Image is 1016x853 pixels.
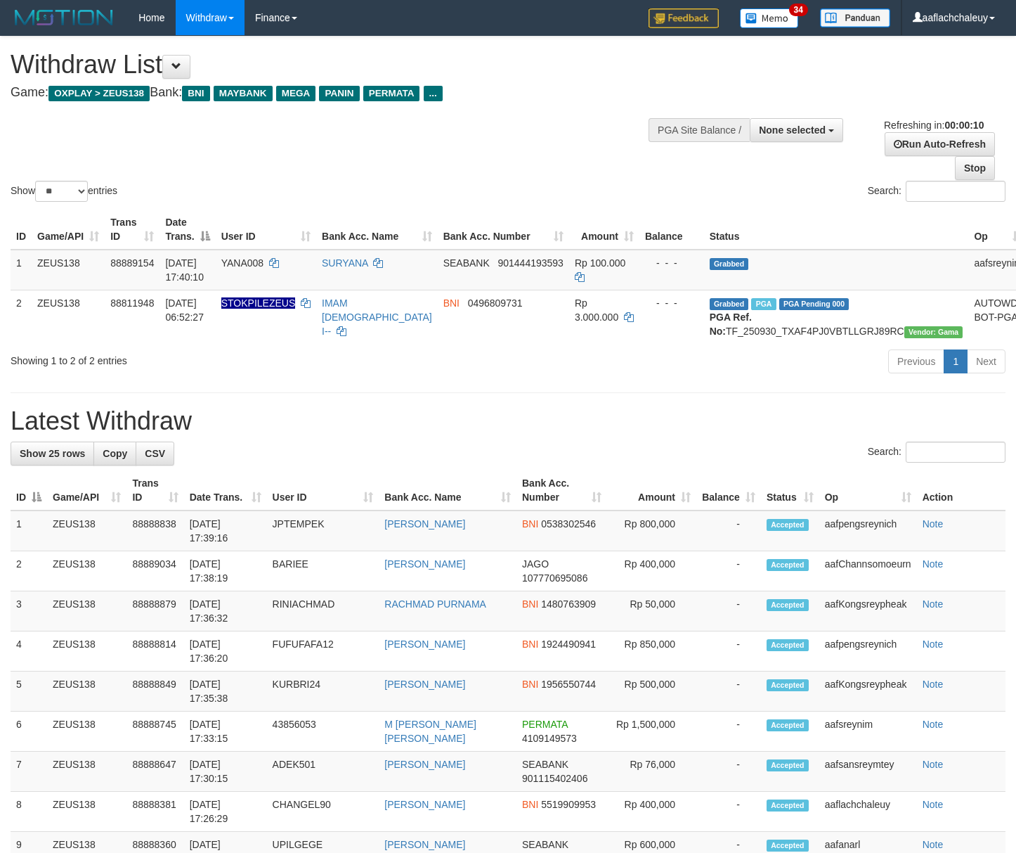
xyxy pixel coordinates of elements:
[923,759,944,770] a: Note
[126,672,183,712] td: 88888849
[267,591,379,631] td: RINIACHMAD
[696,752,761,792] td: -
[767,719,809,731] span: Accepted
[710,312,752,337] b: PGA Ref. No:
[819,631,917,672] td: aafpengsreynich
[750,118,843,142] button: None selected
[110,297,154,309] span: 88811948
[607,591,696,631] td: Rp 50,000
[522,799,538,810] span: BNI
[47,551,126,591] td: ZEUS138
[35,181,88,202] select: Showentries
[516,470,607,511] th: Bank Acc. Number: activate to sort column ascending
[32,290,105,344] td: ZEUS138
[522,733,577,744] span: Copy 4109149573 to clipboard
[11,86,663,100] h4: Game: Bank:
[906,442,1005,463] input: Search:
[923,518,944,530] a: Note
[11,470,47,511] th: ID: activate to sort column descending
[819,470,917,511] th: Op: activate to sort column ascending
[221,297,296,309] span: Nama rekening ada tanda titik/strip, harap diedit
[32,210,105,250] th: Game/API: activate to sort column ascending
[923,558,944,570] a: Note
[384,639,465,650] a: [PERSON_NAME]
[165,297,204,323] span: [DATE] 06:52:27
[944,349,968,373] a: 1
[47,672,126,712] td: ZEUS138
[522,598,538,610] span: BNI
[696,712,761,752] td: -
[751,298,776,310] span: Marked by aafsreyleap
[884,120,984,131] span: Refreshing in:
[541,518,596,530] span: Copy 0538302546 to clipboard
[184,712,267,752] td: [DATE] 17:33:15
[184,672,267,712] td: [DATE] 17:35:38
[767,840,809,852] span: Accepted
[645,256,698,270] div: - - -
[767,800,809,812] span: Accepted
[11,591,47,631] td: 3
[11,551,47,591] td: 2
[645,296,698,310] div: - - -
[384,799,465,810] a: [PERSON_NAME]
[184,551,267,591] td: [DATE] 17:38:19
[904,326,963,338] span: Vendor URL: https://trx31.1velocity.biz
[541,639,596,650] span: Copy 1924490941 to clipboard
[322,257,368,269] a: SURYANA
[819,672,917,712] td: aafKongsreypheak
[126,551,183,591] td: 88889034
[906,181,1005,202] input: Search:
[607,631,696,672] td: Rp 850,000
[11,792,47,832] td: 8
[767,759,809,771] span: Accepted
[696,631,761,672] td: -
[819,551,917,591] td: aafChannsomoeurn
[696,511,761,551] td: -
[11,210,32,250] th: ID
[47,631,126,672] td: ZEUS138
[522,572,587,584] span: Copy 107770695086 to clipboard
[868,442,1005,463] label: Search:
[710,298,749,310] span: Grabbed
[105,210,159,250] th: Trans ID: activate to sort column ascending
[607,551,696,591] td: Rp 400,000
[165,257,204,283] span: [DATE] 17:40:10
[267,470,379,511] th: User ID: activate to sort column ascending
[923,639,944,650] a: Note
[607,511,696,551] td: Rp 800,000
[710,258,749,270] span: Grabbed
[759,124,826,136] span: None selected
[696,470,761,511] th: Balance: activate to sort column ascending
[522,518,538,530] span: BNI
[47,752,126,792] td: ZEUS138
[607,752,696,792] td: Rp 76,000
[649,8,719,28] img: Feedback.jpg
[216,210,316,250] th: User ID: activate to sort column ascending
[779,298,849,310] span: PGA Pending
[184,511,267,551] td: [DATE] 17:39:16
[384,839,465,850] a: [PERSON_NAME]
[607,672,696,712] td: Rp 500,000
[363,86,420,101] span: PERMATA
[11,290,32,344] td: 2
[184,591,267,631] td: [DATE] 17:36:32
[468,297,523,309] span: Copy 0496809731 to clipboard
[184,792,267,832] td: [DATE] 17:26:29
[267,752,379,792] td: ADEK501
[569,210,639,250] th: Amount: activate to sort column ascending
[11,250,32,290] td: 1
[767,639,809,651] span: Accepted
[384,679,465,690] a: [PERSON_NAME]
[607,712,696,752] td: Rp 1,500,000
[47,792,126,832] td: ZEUS138
[126,511,183,551] td: 88888838
[214,86,273,101] span: MAYBANK
[639,210,704,250] th: Balance
[967,349,1005,373] a: Next
[267,712,379,752] td: 43856053
[184,470,267,511] th: Date Trans.: activate to sort column ascending
[48,86,150,101] span: OXPLAY > ZEUS138
[923,799,944,810] a: Note
[522,639,538,650] span: BNI
[424,86,443,101] span: ...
